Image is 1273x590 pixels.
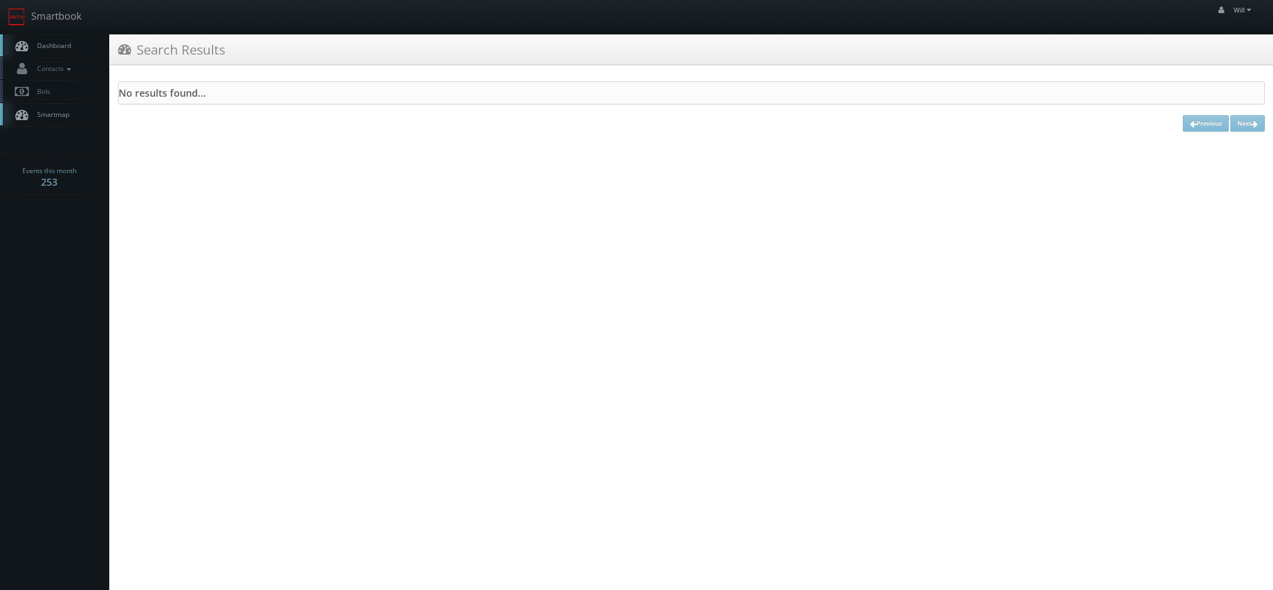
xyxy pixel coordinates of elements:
img: smartbook-logo.png [8,8,26,26]
span: Bids [32,87,50,96]
span: Contacts [32,64,74,73]
h4: No results found... [119,87,1264,98]
span: Dashboard [32,41,71,50]
span: Smartmap [32,110,69,119]
strong: 253 [41,175,57,188]
span: Will [1234,5,1254,15]
span: Events this month [22,166,76,176]
h3: Search Results [118,40,225,59]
